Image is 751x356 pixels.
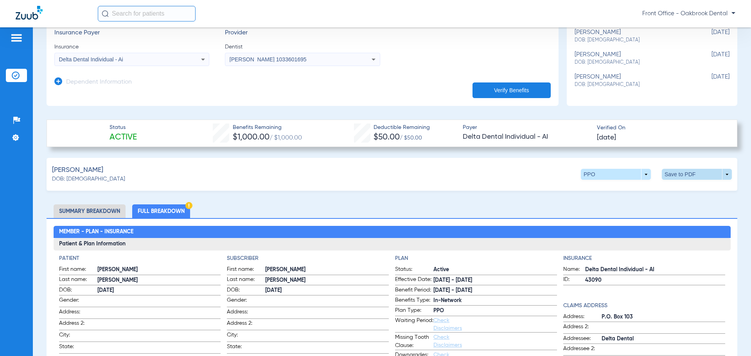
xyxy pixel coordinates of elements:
[400,135,422,141] span: / $50.00
[642,10,735,18] span: Front Office - Oakbrook Dental
[395,296,433,306] span: Benefits Type:
[575,29,690,43] div: [PERSON_NAME]
[54,226,731,238] h2: Member - Plan - Insurance
[597,133,616,143] span: [DATE]
[59,286,97,295] span: DOB:
[102,10,109,17] img: Search Icon
[233,133,269,141] span: $1,000.00
[227,331,265,342] span: City:
[473,82,551,98] button: Verify Benefits
[227,308,265,318] span: Address:
[110,123,137,132] span: Status
[463,123,590,132] span: Payer
[597,124,724,132] span: Verified On
[563,313,602,322] span: Address:
[395,333,433,350] span: Missing Tooth Clause:
[185,202,192,209] img: Hazard
[563,254,725,263] h4: Insurance
[395,286,433,295] span: Benefit Period:
[265,276,389,284] span: [PERSON_NAME]
[433,286,557,295] span: [DATE] - [DATE]
[395,275,433,285] span: Effective Date:
[59,296,97,307] span: Gender:
[59,275,97,285] span: Last name:
[52,165,103,175] span: [PERSON_NAME]
[54,43,209,51] span: Insurance
[54,29,209,37] h3: Insurance Payer
[98,6,196,21] input: Search for patients
[690,73,729,88] span: [DATE]
[233,123,302,132] span: Benefits Remaining
[433,335,462,348] a: Check Disclaimers
[59,254,221,263] h4: Patient
[563,265,585,275] span: Name:
[563,345,602,355] span: Addressee 2:
[227,275,265,285] span: Last name:
[59,56,123,63] span: Delta Dental Individual - Ai
[433,307,557,315] span: PPO
[59,308,97,318] span: Address:
[433,318,462,331] a: Check Disclaimers
[395,317,433,332] span: Waiting Period:
[132,204,190,218] li: Full Breakdown
[433,266,557,274] span: Active
[66,79,132,86] h3: Dependent Information
[374,123,430,132] span: Deductible Remaining
[602,335,725,343] span: Delta Dental
[690,29,729,43] span: [DATE]
[227,286,265,295] span: DOB:
[10,33,23,43] img: hamburger-icon
[227,296,265,307] span: Gender:
[433,276,557,284] span: [DATE] - [DATE]
[563,275,585,285] span: ID:
[227,254,389,263] h4: Subscriber
[712,318,751,356] iframe: Chat Widget
[563,302,725,310] h4: Claims Address
[52,175,125,183] span: DOB: [DEMOGRAPHIC_DATA]
[575,73,690,88] div: [PERSON_NAME]
[265,266,389,274] span: [PERSON_NAME]
[227,319,265,330] span: Address 2:
[97,266,221,274] span: [PERSON_NAME]
[575,37,690,44] span: DOB: [DEMOGRAPHIC_DATA]
[265,286,389,295] span: [DATE]
[227,343,265,353] span: State:
[59,343,97,353] span: State:
[59,331,97,342] span: City:
[602,313,725,321] span: P.O. Box 103
[110,132,137,143] span: Active
[225,29,380,37] h3: Provider
[59,265,97,275] span: First name:
[59,319,97,330] span: Address 2:
[463,132,590,142] span: Delta Dental Individual - AI
[225,43,380,51] span: Dentist
[585,266,725,274] span: Delta Dental Individual - AI
[227,265,265,275] span: First name:
[374,133,400,141] span: $50.00
[563,323,602,333] span: Address 2:
[395,254,557,263] h4: Plan
[54,238,731,250] h3: Patient & Plan Information
[575,81,690,88] span: DOB: [DEMOGRAPHIC_DATA]
[690,51,729,66] span: [DATE]
[575,59,690,66] span: DOB: [DEMOGRAPHIC_DATA]
[433,297,557,305] span: In-Network
[563,335,602,344] span: Addressee:
[395,265,433,275] span: Status:
[54,204,126,218] li: Summary Breakdown
[585,276,725,284] span: 43090
[230,56,307,63] span: [PERSON_NAME] 1033601695
[16,6,43,20] img: Zuub Logo
[575,51,690,66] div: [PERSON_NAME]
[97,276,221,284] span: [PERSON_NAME]
[395,306,433,316] span: Plan Type:
[581,169,651,180] button: PPO
[269,135,302,141] span: / $1,000.00
[97,286,221,295] span: [DATE]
